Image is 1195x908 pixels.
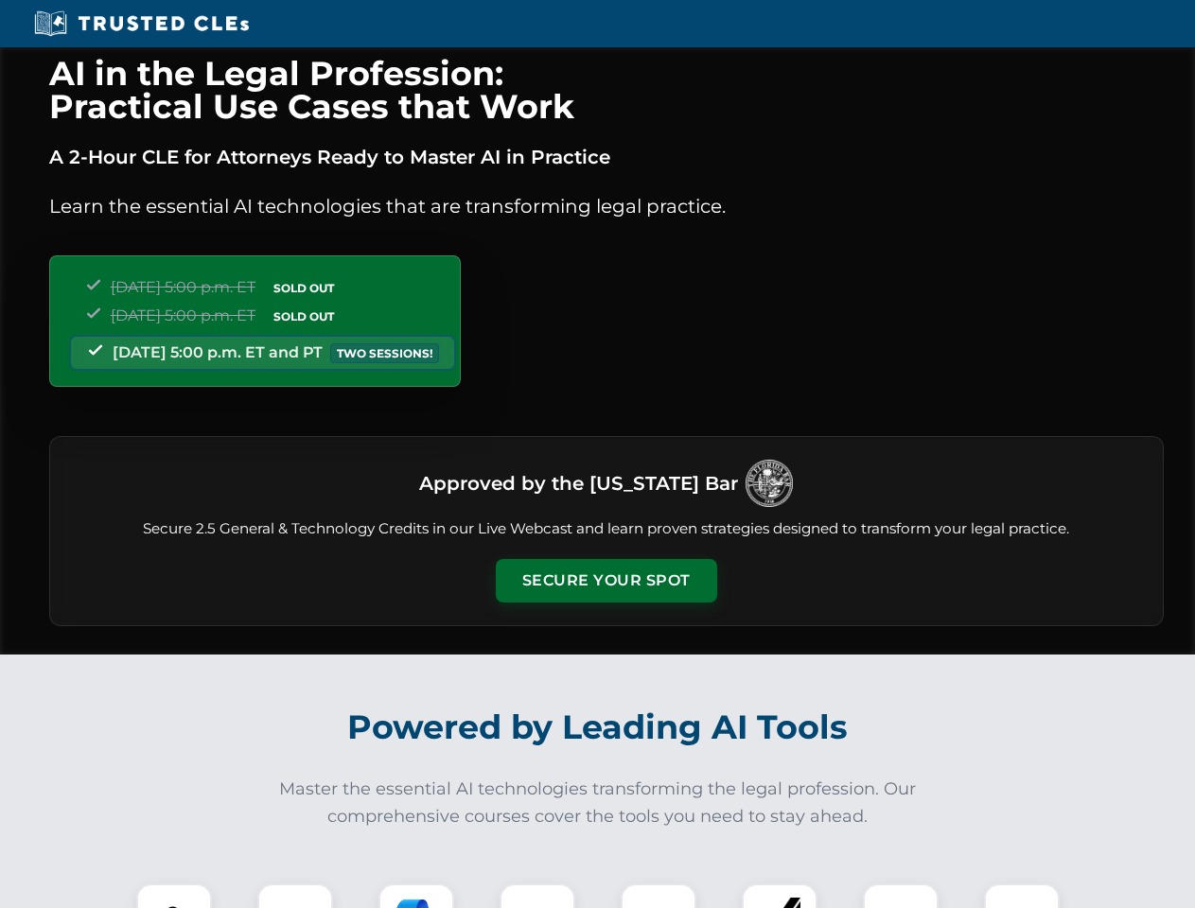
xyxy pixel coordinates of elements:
h3: Approved by the [US_STATE] Bar [419,466,738,500]
img: Logo [746,460,793,507]
h2: Powered by Leading AI Tools [74,694,1122,760]
span: SOLD OUT [267,306,341,326]
p: Secure 2.5 General & Technology Credits in our Live Webcast and learn proven strategies designed ... [73,518,1140,540]
button: Secure Your Spot [496,559,717,602]
p: A 2-Hour CLE for Attorneys Ready to Master AI in Practice [49,142,1164,172]
p: Master the essential AI technologies transforming the legal profession. Our comprehensive courses... [267,776,929,830]
span: [DATE] 5:00 p.m. ET [111,306,255,324]
span: [DATE] 5:00 p.m. ET [111,278,255,296]
p: Learn the essential AI technologies that are transforming legal practice. [49,191,1164,221]
span: SOLD OUT [267,278,341,298]
img: Trusted CLEs [28,9,255,38]
h1: AI in the Legal Profession: Practical Use Cases that Work [49,57,1164,123]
